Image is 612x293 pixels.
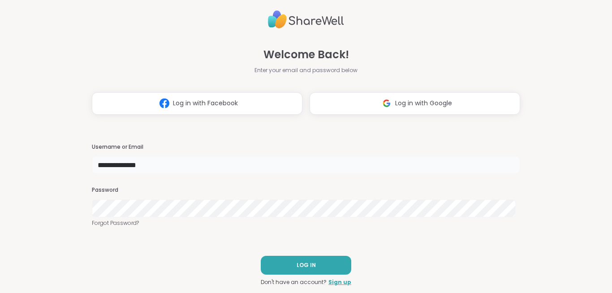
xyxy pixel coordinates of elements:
button: LOG IN [261,256,351,275]
img: ShareWell Logomark [156,95,173,112]
a: Sign up [328,278,351,286]
span: Welcome Back! [263,47,349,63]
span: Enter your email and password below [254,66,358,74]
span: Log in with Google [395,99,452,108]
button: Log in with Facebook [92,92,302,115]
img: ShareWell Logo [268,7,344,32]
h3: Username or Email [92,143,520,151]
img: ShareWell Logomark [378,95,395,112]
span: Log in with Facebook [173,99,238,108]
span: LOG IN [297,261,316,269]
a: Forgot Password? [92,219,520,227]
span: Don't have an account? [261,278,327,286]
button: Log in with Google [310,92,520,115]
h3: Password [92,186,520,194]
